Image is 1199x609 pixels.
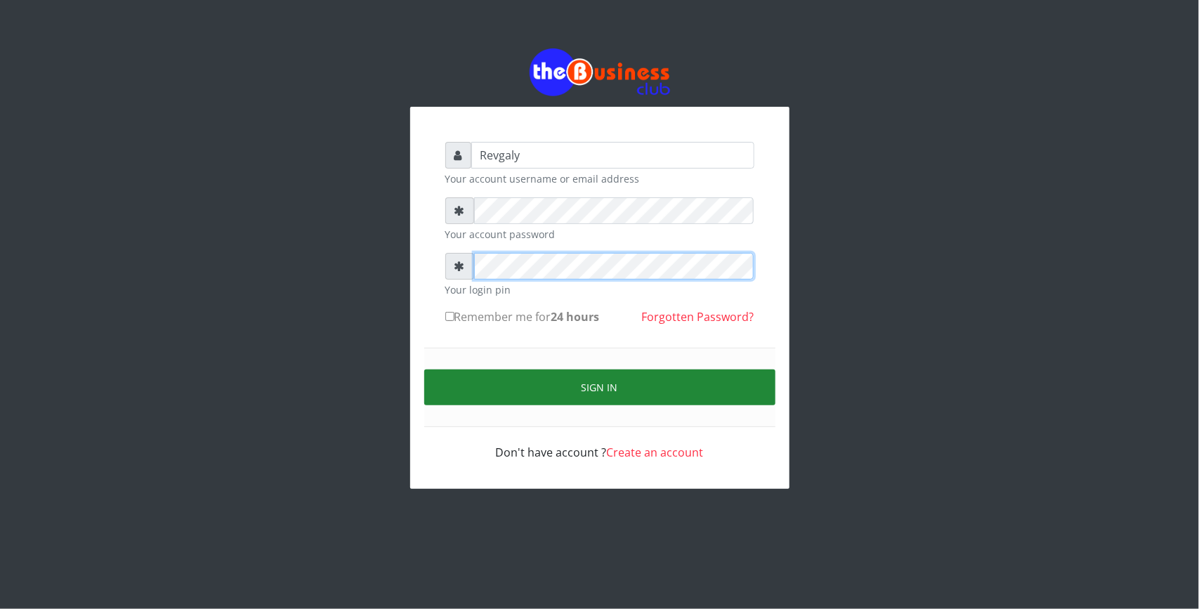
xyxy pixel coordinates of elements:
[445,227,754,242] small: Your account password
[445,282,754,297] small: Your login pin
[551,309,600,325] b: 24 hours
[445,427,754,461] div: Don't have account ?
[445,171,754,186] small: Your account username or email address
[424,369,775,405] button: Sign in
[445,308,600,325] label: Remember me for
[445,312,454,321] input: Remember me for24 hours
[642,309,754,325] a: Forgotten Password?
[607,445,704,460] a: Create an account
[471,142,754,169] input: Username or email address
